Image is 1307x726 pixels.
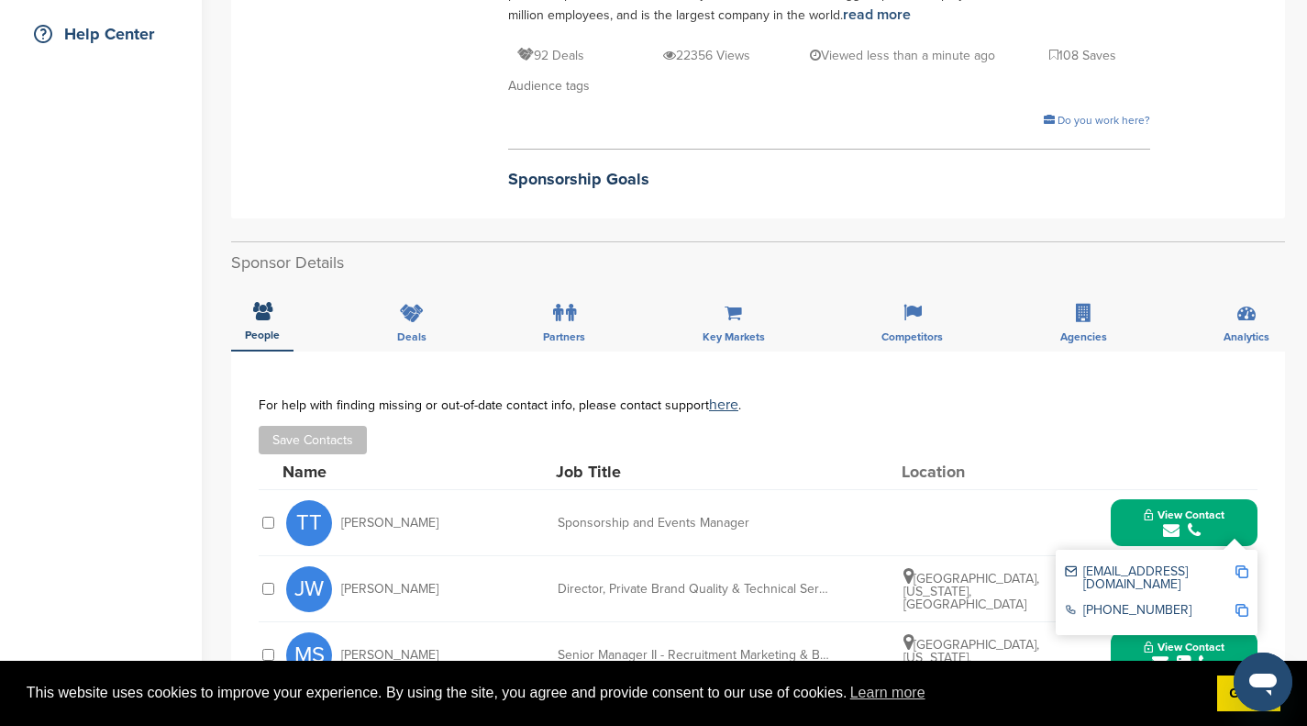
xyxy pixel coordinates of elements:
[341,517,438,530] span: [PERSON_NAME]
[558,583,833,596] div: Director, Private Brand Quality & Technical Services, Entertainment, Toys & Seasonal
[843,6,911,24] a: read more
[1234,653,1292,711] iframe: Button to launch messaging window
[810,44,995,67] p: Viewed less than a minute ago
[1217,676,1280,712] a: dismiss cookie message
[1049,44,1116,67] p: 108 Saves
[1060,331,1107,342] span: Agencies
[1144,508,1224,521] span: View Contact
[903,571,1039,612] span: [GEOGRAPHIC_DATA], [US_STATE], [GEOGRAPHIC_DATA]
[1235,565,1248,578] img: Copy
[902,464,1039,480] div: Location
[1235,604,1248,617] img: Copy
[341,649,438,662] span: [PERSON_NAME]
[1058,114,1150,127] span: Do you work here?
[397,331,426,342] span: Deals
[558,517,833,530] div: Sponsorship and Events Manager
[508,167,1150,192] h2: Sponsorship Goals
[1065,565,1235,591] div: [EMAIL_ADDRESS][DOMAIN_NAME]
[663,44,750,67] p: 22356 Views
[28,17,183,50] div: Help Center
[27,679,1202,707] span: This website uses cookies to improve your experience. By using the site, you agree and provide co...
[231,251,1285,275] h2: Sponsor Details
[259,426,367,454] button: Save Contacts
[245,329,280,341] span: People
[286,566,332,612] span: JW
[286,500,332,546] span: TT
[259,397,1257,412] div: For help with finding missing or out-of-date contact info, please contact support .
[341,583,438,596] span: [PERSON_NAME]
[709,396,738,414] a: here
[1044,114,1150,127] a: Do you work here?
[1122,496,1246,551] button: View Contact
[1122,628,1246,683] button: View Contact
[556,464,831,480] div: Job Title
[903,637,1039,678] span: [GEOGRAPHIC_DATA], [US_STATE], [GEOGRAPHIC_DATA]
[881,331,943,342] span: Competitors
[286,632,332,678] span: MS
[1144,641,1224,653] span: View Contact
[543,331,585,342] span: Partners
[282,464,484,480] div: Name
[1224,331,1269,342] span: Analytics
[703,331,765,342] span: Key Markets
[558,649,833,662] div: Senior Manager II - Recruitment Marketing & Brand
[847,679,928,707] a: learn more about cookies
[1065,604,1235,620] div: [PHONE_NUMBER]
[18,13,183,55] a: Help Center
[517,44,584,67] p: 92 Deals
[508,76,1150,96] div: Audience tags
